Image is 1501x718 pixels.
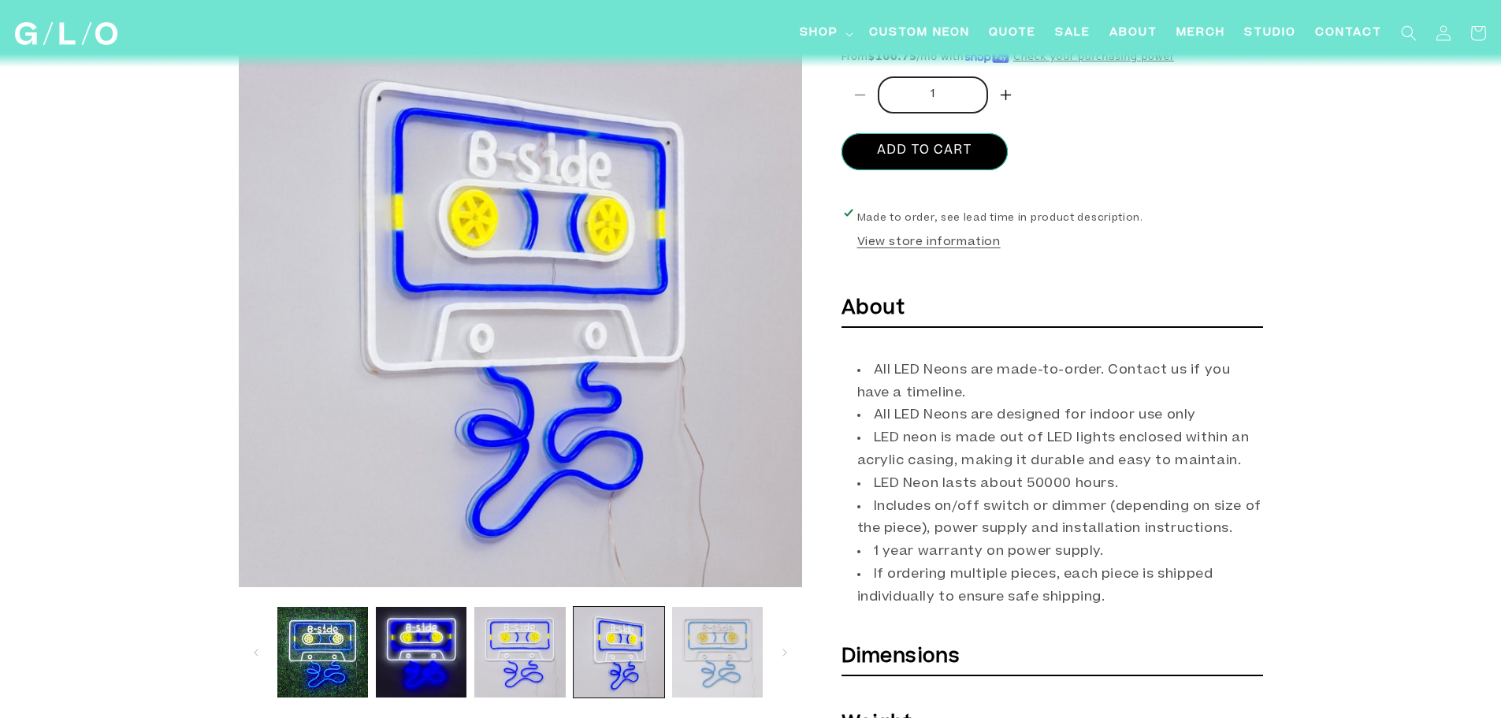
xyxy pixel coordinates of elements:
[574,607,664,698] button: Load image 4 in gallery view
[9,17,124,51] a: GLO Studio
[857,364,1231,400] span: All LED Neons are made-to-order. Contact us if you have a timeline.
[1167,16,1235,51] a: Merch
[1176,25,1225,42] span: Merch
[1235,16,1306,51] a: Studio
[1391,16,1426,50] summary: Search
[474,607,565,698] button: Load image 3 in gallery view
[1244,25,1296,42] span: Studio
[239,24,802,701] media-gallery: Gallery Viewer
[1315,25,1382,42] span: Contact
[1109,25,1157,42] span: About
[767,635,802,670] button: Slide right
[1055,25,1090,42] span: SALE
[860,16,979,51] a: Custom Neon
[869,25,970,42] span: Custom Neon
[1217,497,1501,718] iframe: Chat Widget
[842,648,960,667] strong: Dimensions
[842,299,905,318] b: About
[1100,16,1167,51] a: About
[1306,16,1391,51] a: Contact
[857,568,1213,604] span: If ordering multiple pieces, each piece is shipped individually to ensure safe shipping.
[800,25,838,42] span: Shop
[790,16,860,51] summary: Shop
[376,607,466,698] button: Load image 2 in gallery view
[874,545,1104,558] span: 1 year warranty on power supply.
[15,22,117,45] img: GLO Studio
[842,133,1008,170] button: Add to cart
[1046,16,1100,51] a: SALE
[979,16,1046,51] a: Quote
[874,478,1119,490] span: LED Neon lasts about 50000 hours.
[277,607,368,698] button: Load image 1 in gallery view
[857,432,1250,467] span: LED neon is made out of LED lights enclosed within an acrylic casing, making it durable and easy ...
[857,500,1261,536] span: Includes on/off switch or dimmer (depending on size of the piece), power supply and installation ...
[989,25,1036,42] span: Quote
[857,210,1143,226] p: Made to order, see lead time in product description.
[239,635,273,670] button: Slide left
[874,410,1197,422] span: All LED Neons are designed for indoor use only
[857,235,1001,253] button: View store information
[672,607,763,698] button: Load image 5 in gallery view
